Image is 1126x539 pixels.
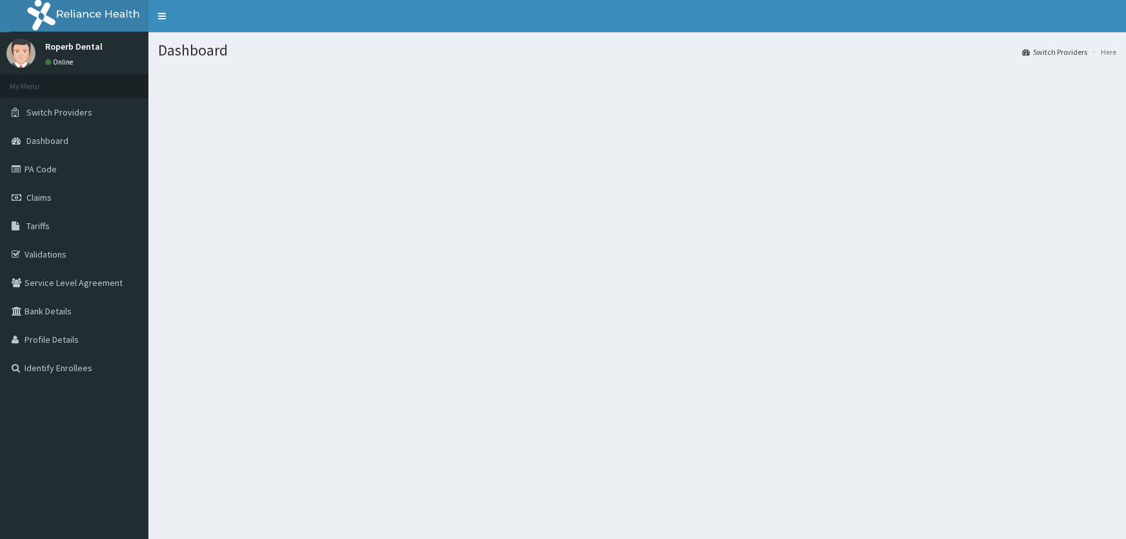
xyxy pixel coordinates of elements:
[26,107,92,118] span: Switch Providers
[6,39,35,68] img: User Image
[1089,46,1116,57] li: Here
[45,42,103,51] p: Roperb Dental
[1022,46,1087,57] a: Switch Providers
[45,57,76,66] a: Online
[26,220,50,232] span: Tariffs
[158,42,1116,59] h1: Dashboard
[26,135,68,147] span: Dashboard
[26,192,52,203] span: Claims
